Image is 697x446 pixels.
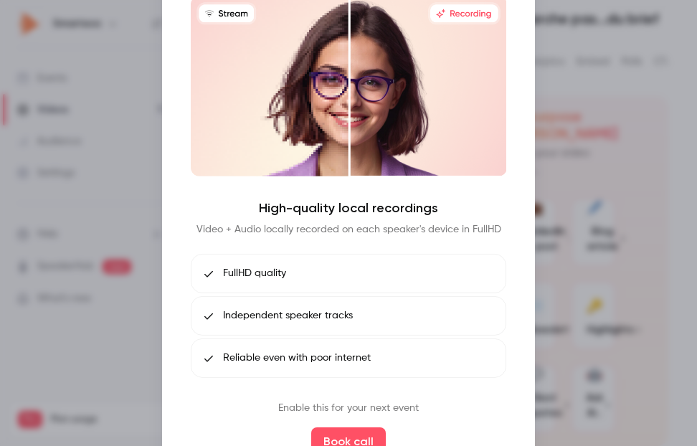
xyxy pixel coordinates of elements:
[259,199,438,217] h4: High-quality local recordings
[223,308,353,323] span: Independent speaker tracks
[278,401,419,416] p: Enable this for your next event
[223,266,286,281] span: FullHD quality
[223,351,371,366] span: Reliable even with poor internet
[196,222,501,237] p: Video + Audio locally recorded on each speaker's device in FullHD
